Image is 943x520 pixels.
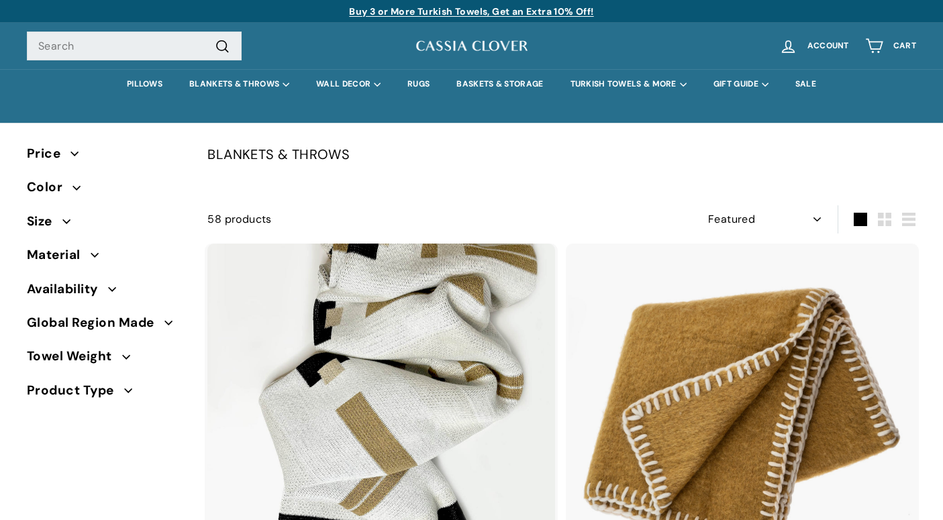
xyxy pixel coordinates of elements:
span: Global Region Made [27,313,164,333]
span: Material [27,245,91,265]
span: Towel Weight [27,346,122,366]
span: Color [27,177,72,197]
button: Size [27,208,186,242]
button: Towel Weight [27,343,186,376]
div: 58 products [207,211,562,228]
button: Availability [27,276,186,309]
a: Cart [857,26,924,66]
button: Product Type [27,377,186,411]
span: Price [27,144,70,164]
button: Color [27,174,186,207]
summary: WALL DECOR [303,69,394,99]
p: BLANKETS & THROWS [207,144,916,165]
a: Buy 3 or More Turkish Towels, Get an Extra 10% Off! [349,5,593,17]
span: Account [807,42,849,50]
a: BASKETS & STORAGE [443,69,556,99]
a: PILLOWS [113,69,176,99]
span: Availability [27,279,108,299]
summary: BLANKETS & THROWS [176,69,303,99]
a: RUGS [394,69,443,99]
a: SALE [782,69,830,99]
button: Global Region Made [27,309,186,343]
span: Size [27,211,62,231]
summary: GIFT GUIDE [700,69,782,99]
input: Search [27,32,242,61]
button: Material [27,242,186,275]
a: Account [771,26,857,66]
span: Cart [893,42,916,50]
summary: TURKISH TOWELS & MORE [557,69,700,99]
span: Product Type [27,380,124,401]
button: Price [27,140,186,174]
